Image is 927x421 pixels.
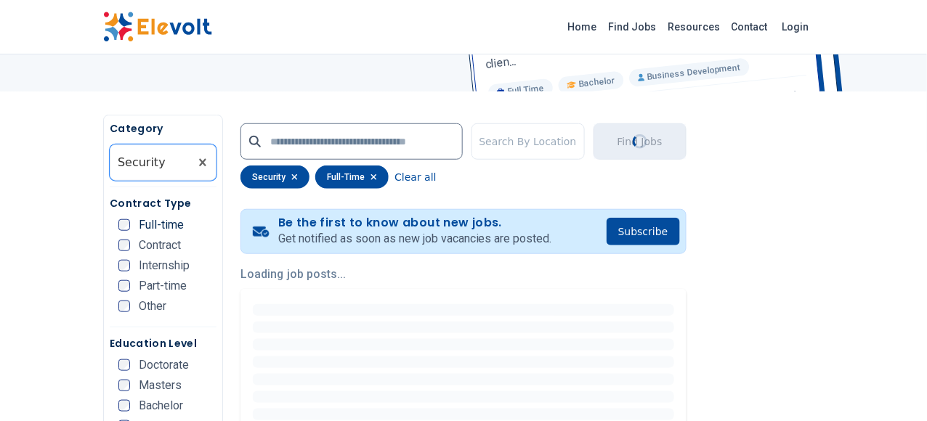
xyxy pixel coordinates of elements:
input: Internship [118,260,130,271]
input: Part-time [118,280,130,292]
span: Internship [139,260,190,271]
button: Clear all [394,165,436,189]
p: Loading job posts... [240,266,686,283]
div: Loading... [632,134,648,150]
span: Part-time [139,280,187,292]
a: Resources [662,15,726,38]
img: Elevolt [103,12,212,42]
input: Bachelor [118,400,130,412]
input: Other [118,301,130,312]
h5: Category [110,121,216,136]
h4: Be the first to know about new jobs. [278,216,552,230]
span: Masters [139,380,182,391]
div: security [240,165,309,189]
button: Find JobsLoading... [594,123,687,160]
input: Contract [118,240,130,251]
a: Login [774,12,818,41]
span: Bachelor [139,400,183,412]
a: Contact [726,15,774,38]
div: full-time [315,165,389,189]
span: Full-time [139,219,184,231]
p: Get notified as soon as new job vacancies are posted. [278,230,552,248]
input: Doctorate [118,359,130,371]
h5: Education Level [110,336,216,351]
input: Full-time [118,219,130,231]
input: Masters [118,380,130,391]
h5: Contract Type [110,196,216,210]
span: Doctorate [139,359,189,371]
span: Other [139,301,166,312]
button: Subscribe [607,218,680,245]
span: Contract [139,240,181,251]
a: Find Jobs [602,15,662,38]
iframe: Chat Widget [854,351,927,421]
a: Home [562,15,602,38]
